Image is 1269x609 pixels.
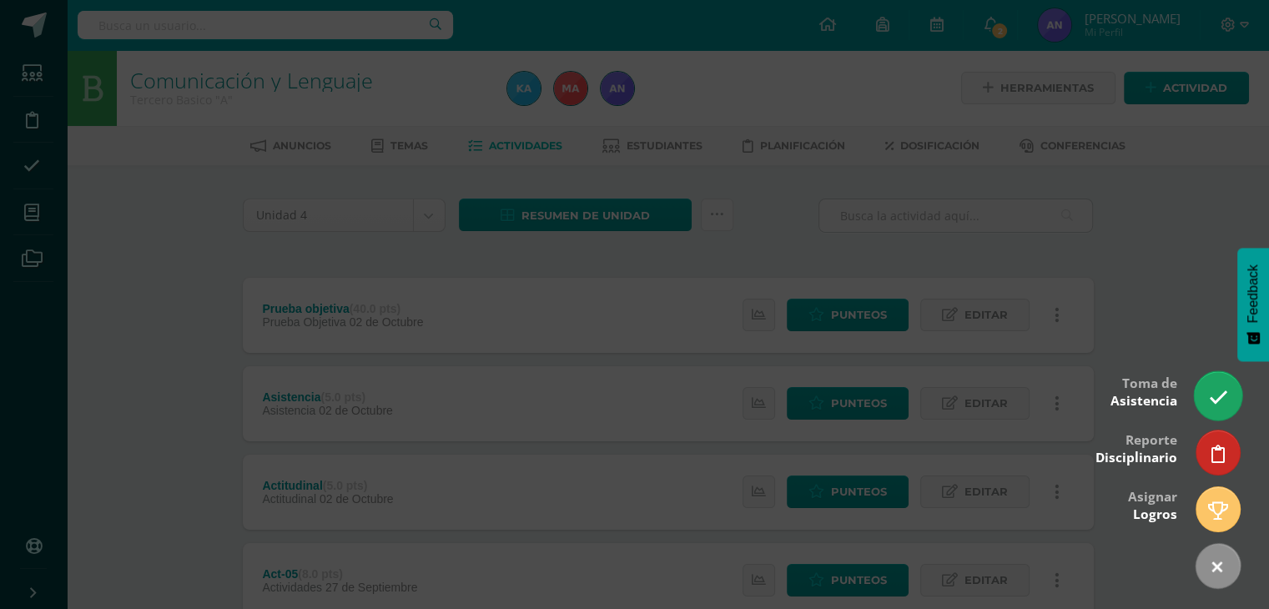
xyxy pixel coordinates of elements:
[1246,264,1261,323] span: Feedback
[1095,449,1177,466] span: Disciplinario
[1095,420,1177,475] div: Reporte
[1237,248,1269,361] button: Feedback - Mostrar encuesta
[1128,477,1177,531] div: Asignar
[1133,506,1177,523] span: Logros
[1110,392,1177,410] span: Asistencia
[1110,364,1177,418] div: Toma de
